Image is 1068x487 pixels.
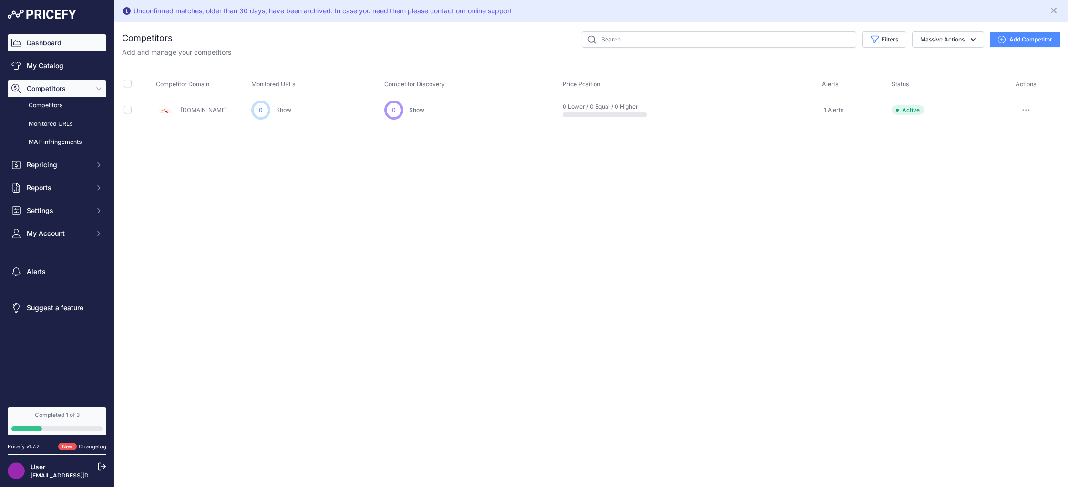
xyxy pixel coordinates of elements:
a: Competitors [8,97,106,114]
p: 0 Lower / 0 Equal / 0 Higher [563,103,624,111]
a: Show [276,106,291,113]
button: Add Competitor [990,32,1060,47]
button: Settings [8,202,106,219]
img: Pricefy Logo [8,10,76,19]
span: Competitor Discovery [384,81,445,88]
button: Massive Actions [912,31,984,48]
a: [EMAIL_ADDRESS][DOMAIN_NAME] [31,472,130,479]
p: Add and manage your competitors [122,48,231,57]
div: Unconfirmed matches, older than 30 days, have been archived. In case you need them please contact... [133,6,514,16]
h2: Competitors [122,31,173,45]
a: User [31,463,45,471]
div: Completed 1 of 3 [11,411,103,419]
button: Filters [862,31,906,48]
nav: Sidebar [8,34,106,396]
a: MAP infringements [8,134,106,151]
span: My Account [27,229,89,238]
a: Monitored URLs [8,116,106,132]
a: Completed 1 of 3 [8,407,106,435]
span: Price Position [563,81,600,88]
button: Repricing [8,156,106,173]
input: Search [582,31,856,48]
span: Actions [1016,81,1037,88]
span: Status [892,81,909,88]
span: 0 [259,106,263,114]
button: My Account [8,225,106,242]
span: Settings [27,206,89,215]
a: 1 Alerts [822,105,843,115]
button: Competitors [8,80,106,97]
span: Show [409,106,424,113]
span: 1 Alerts [824,106,843,114]
a: Dashboard [8,34,106,51]
span: New [58,443,77,451]
span: Active [892,105,924,115]
a: Alerts [8,263,106,280]
span: Competitor Domain [156,81,209,88]
a: Changelog [79,443,106,450]
span: Alerts [822,81,839,88]
span: 0 [392,106,396,114]
span: Repricing [27,160,89,170]
span: Reports [27,183,89,193]
span: Monitored URLs [251,81,296,88]
span: Competitors [27,84,89,93]
a: My Catalog [8,57,106,74]
button: Reports [8,179,106,196]
button: Close [1049,4,1060,15]
a: [DOMAIN_NAME] [181,106,227,113]
div: Pricefy v1.7.2 [8,443,40,451]
a: Suggest a feature [8,299,106,316]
